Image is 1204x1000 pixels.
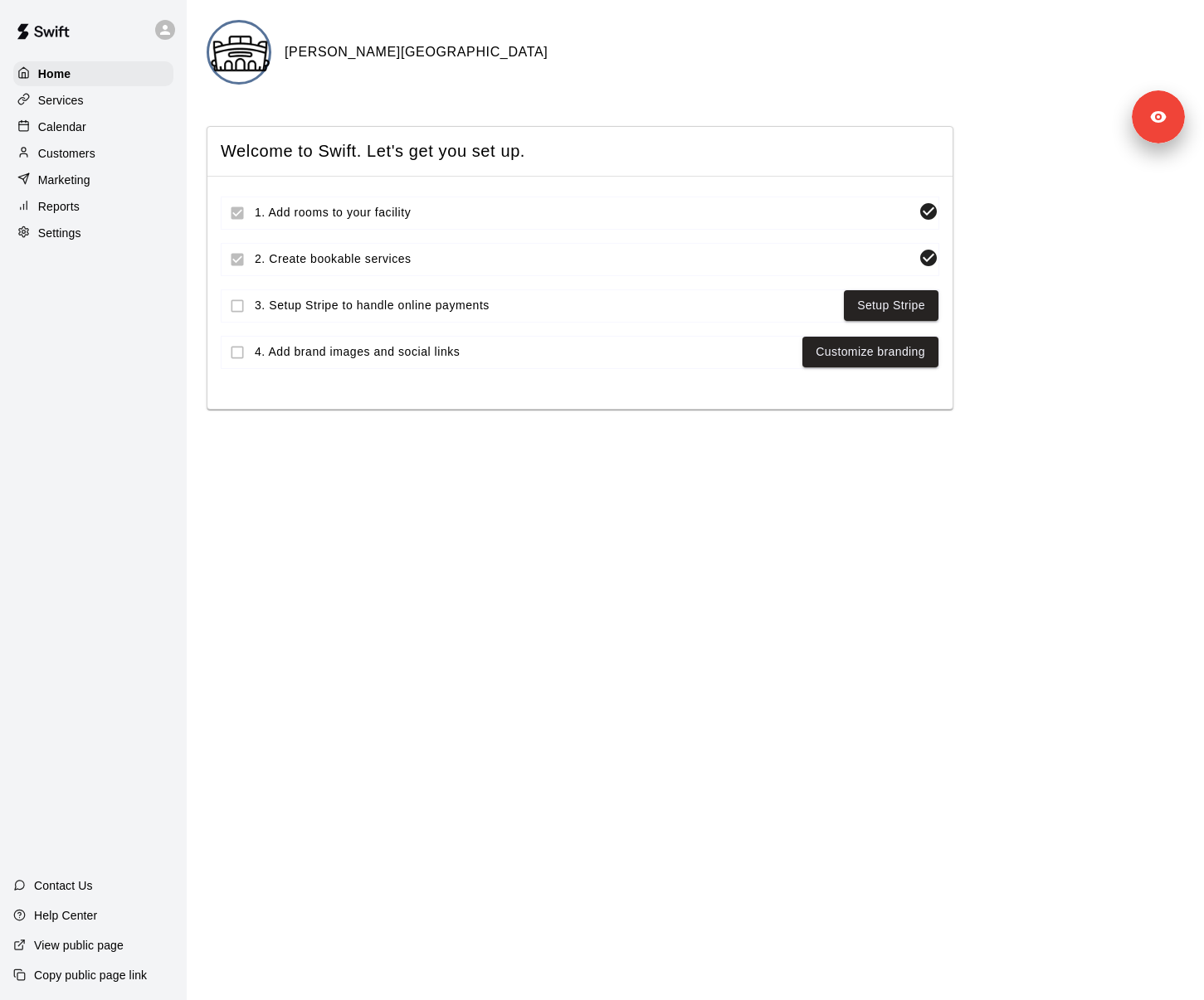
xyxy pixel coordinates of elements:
[13,114,173,139] a: Calendar
[38,92,84,109] p: Services
[255,204,912,221] span: 1. Add rooms to your facility
[802,337,938,367] button: Customize branding
[255,297,837,314] span: 3. Setup Stripe to handle online payments
[844,290,938,321] button: Setup Stripe
[34,877,93,894] p: Contact Us
[13,167,173,192] a: Marketing
[221,140,939,163] span: Welcome to Swift. Let's get you set up.
[255,250,912,268] span: 2. Create bookable services
[13,221,173,245] a: Settings
[816,342,925,362] a: Customize branding
[38,225,81,241] p: Settings
[38,172,90,188] p: Marketing
[38,119,86,135] p: Calendar
[34,937,124,954] p: View public page
[209,22,271,85] img: Thomas M. Smith Athletic Center logo
[857,295,925,316] a: Setup Stripe
[38,145,95,162] p: Customers
[13,194,173,219] a: Reports
[13,141,173,166] a: Customers
[13,61,173,86] a: Home
[285,41,548,63] h6: [PERSON_NAME][GEOGRAPHIC_DATA]
[13,88,173,113] a: Services
[255,343,796,361] span: 4. Add brand images and social links
[38,198,80,215] p: Reports
[38,66,71,82] p: Home
[34,907,97,924] p: Help Center
[34,967,147,983] p: Copy public page link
